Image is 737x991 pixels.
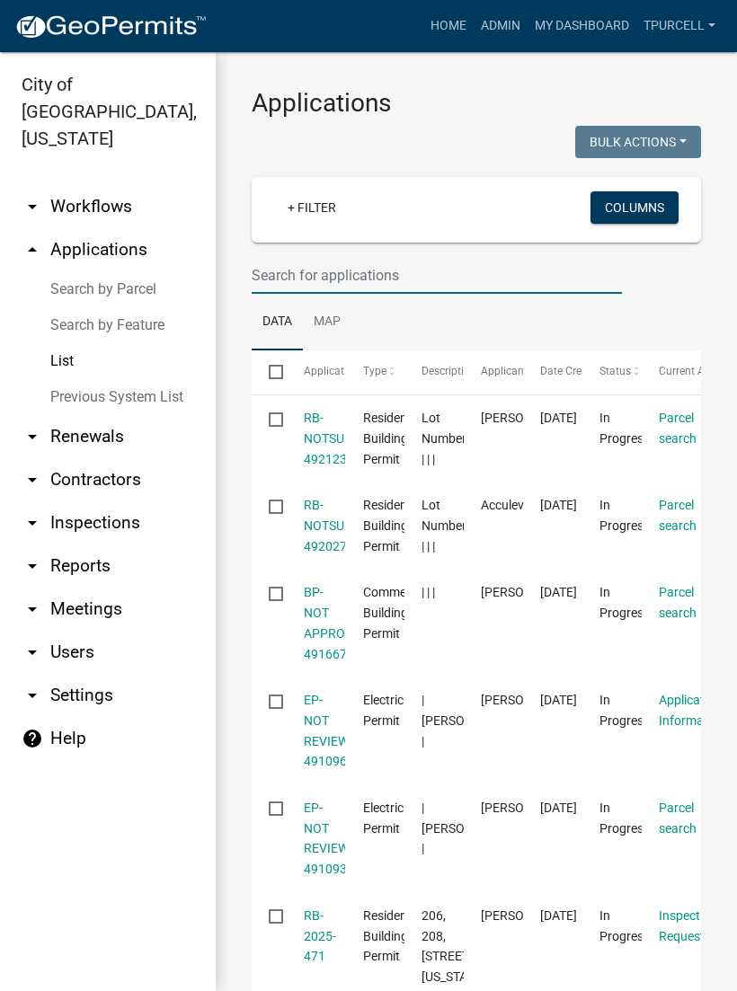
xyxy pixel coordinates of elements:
a: EP-NOT REVIEWED-491093 [304,801,368,876]
a: RB-NOTSUBMITTED-492123 [304,411,400,466]
span: Tyson Webber [481,908,577,923]
i: arrow_drop_down [22,469,43,491]
button: Columns [590,191,679,224]
span: Julian King [481,585,577,599]
input: Search for applications [252,257,622,294]
span: Acculevel [481,498,533,512]
a: Home [423,9,474,43]
span: Applicant [481,365,528,377]
a: Application Information [659,693,725,728]
span: Date Created [540,365,603,377]
a: Map [303,294,351,351]
datatable-header-cell: Status [582,350,642,394]
span: Electrical Permit [363,801,413,836]
span: Description [422,365,476,377]
a: RB-2025-471 [304,908,336,964]
a: Admin [474,9,528,43]
span: Susan Howell [481,693,577,707]
span: 10/10/2025 [540,908,577,923]
span: Residential Building Permit [363,411,424,466]
datatable-header-cell: Applicant [464,350,523,394]
span: In Progress [599,801,650,836]
span: Current Activity [659,365,733,377]
a: Parcel search [659,411,697,446]
span: In Progress [599,498,650,533]
i: arrow_drop_up [22,239,43,261]
i: arrow_drop_down [22,685,43,706]
datatable-header-cell: Type [345,350,404,394]
span: Susan Howell [481,801,577,815]
a: My Dashboard [528,9,636,43]
button: Bulk Actions [575,126,701,158]
span: In Progress [599,411,650,446]
span: | Susan Howell | [422,693,518,748]
a: BP-NOT APPROVED-491667 [304,585,372,660]
i: arrow_drop_down [22,641,43,663]
span: Electrical Permit [363,693,413,728]
datatable-header-cell: Current Activity [642,350,701,394]
a: EP-NOT REVIEWED-491096 [304,693,368,768]
span: Commercial Building Permit [363,585,430,641]
span: Status [599,365,631,377]
i: arrow_drop_down [22,512,43,534]
span: Residential Building Permit [363,908,424,964]
a: Tpurcell [636,9,723,43]
span: Lot Number: | | | [422,498,469,553]
span: | Susan Howell | [422,801,518,856]
span: Michelle Gaylord [481,411,577,425]
i: help [22,728,43,749]
a: Parcel search [659,585,697,620]
a: + Filter [273,191,351,224]
a: Parcel search [659,801,697,836]
datatable-header-cell: Select [252,350,286,394]
datatable-header-cell: Application Number [286,350,345,394]
span: 10/13/2025 [540,498,577,512]
span: Type [363,365,386,377]
a: Inspection Request [659,908,717,943]
span: Lot Number: | | | [422,411,469,466]
span: In Progress [599,908,650,943]
span: 10/13/2025 [540,585,577,599]
i: arrow_drop_down [22,196,43,217]
a: RB-NOTSUBMITTED-492027 [304,498,400,553]
h3: Applications [252,88,701,119]
span: 10/10/2025 [540,693,577,707]
span: | | | [422,585,435,599]
datatable-header-cell: Date Created [523,350,582,394]
i: arrow_drop_down [22,555,43,577]
a: Data [252,294,303,351]
span: 10/10/2025 [540,801,577,815]
i: arrow_drop_down [22,598,43,620]
span: Residential Building Permit [363,498,424,553]
i: arrow_drop_down [22,426,43,447]
span: 10/14/2025 [540,411,577,425]
span: In Progress [599,693,650,728]
span: In Progress [599,585,650,620]
span: Application Number [304,365,402,377]
a: Parcel search [659,498,697,533]
datatable-header-cell: Description [404,350,464,394]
